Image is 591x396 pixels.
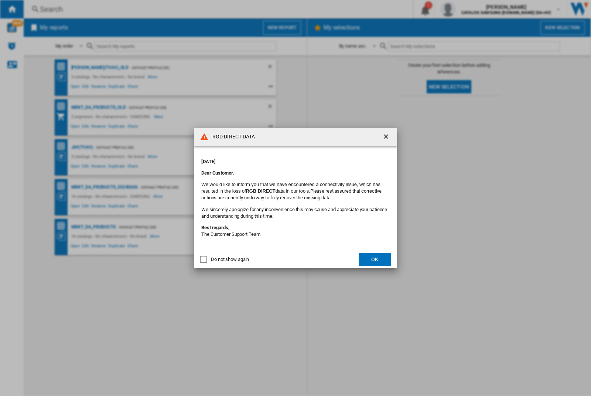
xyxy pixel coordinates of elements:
[201,181,390,202] p: Please rest assured that corrective actions are currently underway to fully recover the missing d...
[382,133,391,142] ng-md-icon: getI18NText('BUTTONS.CLOSE_DIALOG')
[201,225,229,230] strong: Best regards,
[201,182,380,194] font: We would like to inform you that we have encountered a connectivity issue, which has resulted in ...
[275,188,310,194] font: data in our tools.
[201,170,234,176] strong: Dear Customer,
[246,188,276,194] b: RGB DIRECT
[379,130,394,144] button: getI18NText('BUTTONS.CLOSE_DIALOG')
[201,159,215,164] strong: [DATE]
[200,256,249,263] md-checkbox: Do not show again
[209,133,255,141] h4: RGD DIRECT DATA
[201,224,390,238] p: The Customer Support Team
[211,256,249,263] div: Do not show again
[201,206,390,220] p: We sincerely apologize for any inconvenience this may cause and appreciate your patience and unde...
[359,253,391,266] button: OK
